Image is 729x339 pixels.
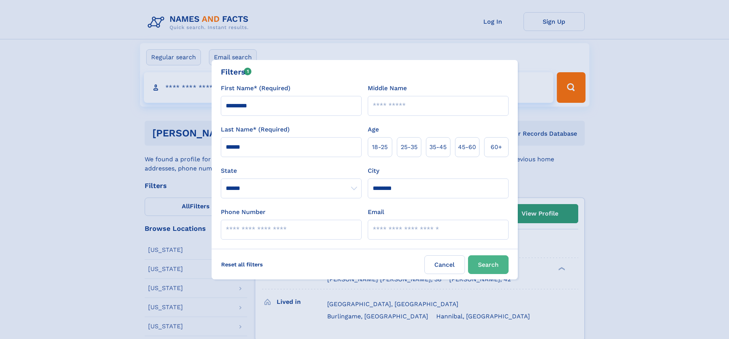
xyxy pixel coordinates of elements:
button: Search [468,255,509,274]
label: Middle Name [368,84,407,93]
label: Email [368,208,384,217]
label: State [221,166,362,175]
span: 45‑60 [458,143,476,152]
div: Filters [221,66,252,78]
label: Reset all filters [216,255,268,274]
label: First Name* (Required) [221,84,290,93]
span: 25‑35 [401,143,418,152]
span: 60+ [491,143,502,152]
span: 18‑25 [372,143,388,152]
label: Phone Number [221,208,266,217]
label: Age [368,125,379,134]
span: 35‑45 [429,143,447,152]
label: Cancel [424,255,465,274]
label: City [368,166,379,175]
label: Last Name* (Required) [221,125,290,134]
